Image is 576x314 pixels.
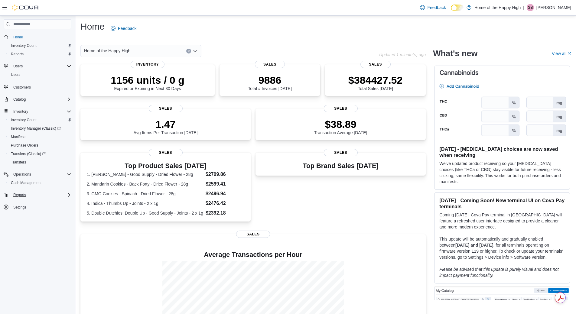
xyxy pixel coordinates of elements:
dt: 1. [PERSON_NAME] - Good Supply - Dried Flower - 28g [87,171,203,177]
button: Cash Management [6,179,74,187]
input: Dark Mode [451,5,464,11]
a: Home [11,34,25,41]
button: Transfers [6,158,74,167]
span: Feedback [427,5,446,11]
button: Users [6,70,74,79]
span: Catalog [11,96,71,103]
button: Inventory Count [6,41,74,50]
img: Cova [12,5,39,11]
span: Customers [13,85,31,90]
button: Settings [1,203,74,212]
h3: Top Product Sales [DATE] [87,162,245,170]
span: Sales [255,61,285,68]
h4: Average Transactions per Hour [85,251,421,258]
button: Reports [1,191,74,199]
span: Home of the Happy High [84,47,130,54]
a: Manifests [8,133,29,141]
dt: 5. Double Dutchies: Double Up - Good Supply - Joints - 2 x 1g [87,210,203,216]
div: Total Sales [DATE] [348,74,403,91]
span: Home [11,33,71,41]
span: Sales [324,149,358,156]
span: Cash Management [11,180,41,185]
h3: Top Brand Sales [DATE] [303,162,379,170]
span: Purchase Orders [8,142,71,149]
button: Users [1,62,74,70]
span: Inventory [131,61,164,68]
a: Purchase Orders [8,142,41,149]
a: Inventory Count [8,116,39,124]
div: Avg Items Per Transaction [DATE] [134,118,198,135]
span: Inventory Manager (Classic) [11,126,61,131]
svg: External link [568,52,571,56]
a: Settings [11,204,29,211]
span: Inventory Count [11,43,37,48]
nav: Complex example [4,30,71,227]
span: Feedback [118,25,136,31]
h2: What's new [433,49,477,58]
a: Feedback [108,22,139,34]
span: Reports [8,50,71,58]
span: Users [11,63,71,70]
p: Coming [DATE], Cova Pay terminal in [GEOGRAPHIC_DATA] will feature a refreshed user interface des... [439,212,565,230]
span: Home [13,35,23,40]
span: Manifests [11,134,26,139]
span: Inventory [11,108,71,115]
div: Expired or Expiring in Next 30 Days [111,74,184,91]
span: Transfers [8,159,71,166]
button: Open list of options [193,49,198,53]
button: Manifests [6,133,74,141]
span: Transfers (Classic) [8,150,71,157]
button: Users [11,63,25,70]
span: Sales [149,149,183,156]
span: Inventory [13,109,28,114]
a: View allExternal link [552,51,571,56]
a: Users [8,71,23,78]
dt: 3. GMO Cookies - Spinach - Dried Flower - 28g [87,191,203,197]
span: Settings [11,203,71,211]
div: Total # Invoices [DATE] [248,74,291,91]
div: Transaction Average [DATE] [314,118,367,135]
button: Customers [1,83,74,91]
button: Inventory Count [6,116,74,124]
button: Clear input [186,49,191,53]
p: [PERSON_NAME] [536,4,571,11]
a: Inventory Count [8,42,39,49]
span: Reports [11,52,24,57]
span: Sales [324,105,358,112]
p: $38.89 [314,118,367,130]
span: Transfers (Classic) [11,151,46,156]
dd: $2709.86 [206,171,244,178]
a: Feedback [418,2,448,14]
span: Settings [13,205,26,210]
span: Users [8,71,71,78]
dd: $2496.94 [206,190,244,197]
span: Users [11,72,20,77]
button: Reports [11,191,28,199]
span: Purchase Orders [11,143,38,148]
p: 1156 units / 0 g [111,74,184,86]
button: Purchase Orders [6,141,74,150]
a: Cash Management [8,179,44,186]
span: Inventory Manager (Classic) [8,125,71,132]
p: We've updated product receiving so your [MEDICAL_DATA] choices (like THCa or CBG) stay visible fo... [439,160,565,185]
dt: 4. Indica - Thumbs Up - Joints - 2 x 1g [87,200,203,206]
p: 9886 [248,74,291,86]
dt: 2. Mandarin Cookies - Back Forty - Dried Flower - 28g [87,181,203,187]
div: Guya Bissember [527,4,534,11]
a: Transfers (Classic) [8,150,48,157]
span: Sales [149,105,183,112]
span: Sales [360,61,391,68]
p: $384427.52 [348,74,403,86]
button: Catalog [11,96,28,103]
span: Inventory Count [8,116,71,124]
span: Users [13,64,23,69]
h3: [DATE] - [MEDICAL_DATA] choices are now saved when receiving [439,146,565,158]
a: Transfers [8,159,28,166]
dd: $2392.18 [206,209,244,217]
span: Reports [11,191,71,199]
span: Transfers [11,160,26,165]
span: Reports [13,193,26,197]
h3: [DATE] - Coming Soon! New terminal UI on Cova Pay terminals [439,197,565,209]
span: Cash Management [8,179,71,186]
strong: [DATE] and [DATE] [455,243,493,248]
